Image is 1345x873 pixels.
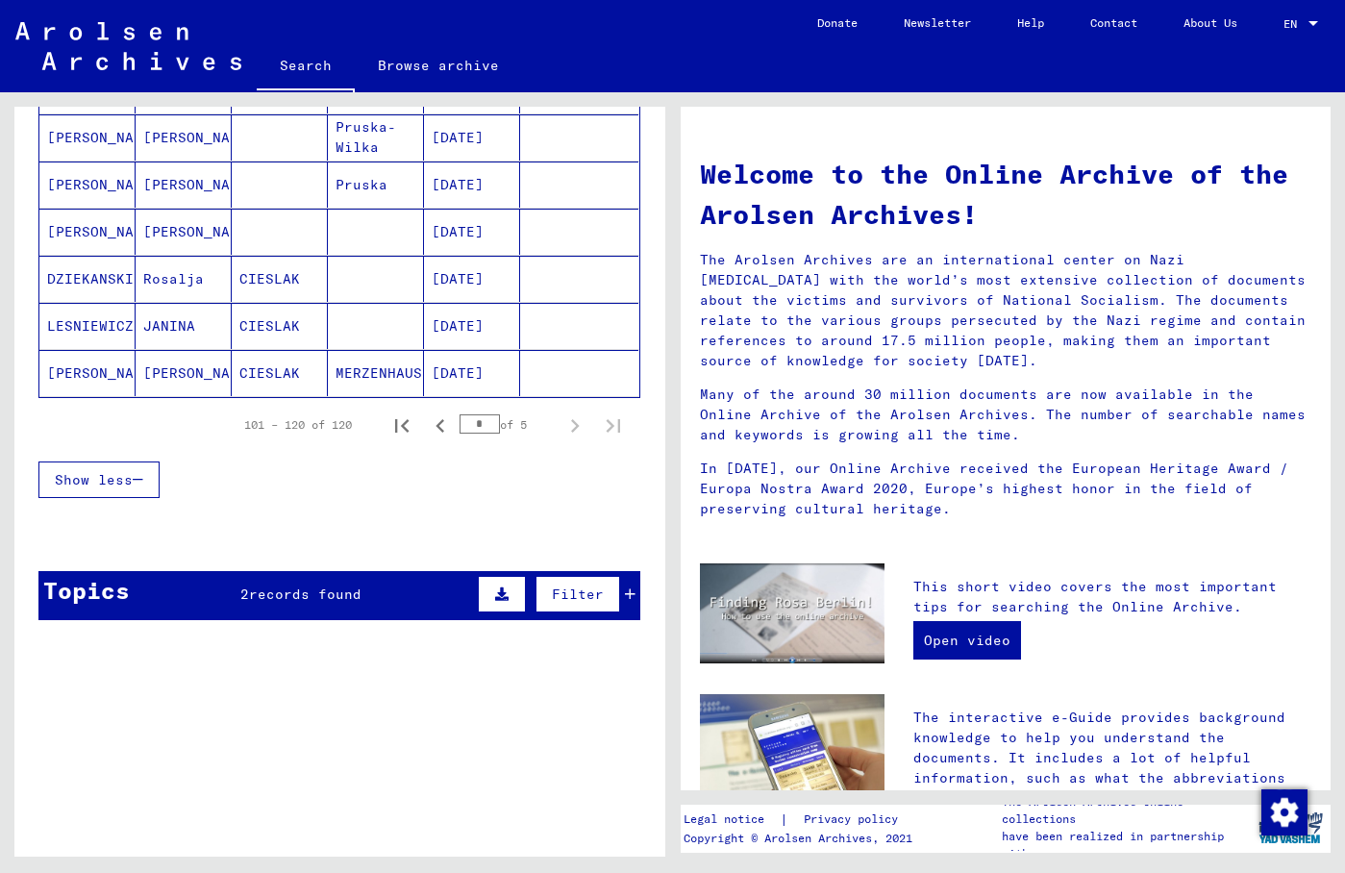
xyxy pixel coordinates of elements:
mat-cell: CIESLAK [232,256,328,302]
p: The Arolsen Archives are an international center on Nazi [MEDICAL_DATA] with the world’s most ext... [700,250,1312,371]
mat-cell: [PERSON_NAME] [39,350,136,396]
a: Browse archive [355,42,522,88]
mat-cell: [DATE] [424,303,520,349]
mat-cell: MERZENHAUSEN [328,350,424,396]
mat-cell: [DATE] [424,350,520,396]
p: Copyright © Arolsen Archives, 2021 [684,830,921,847]
mat-cell: Rosalja [136,256,232,302]
mat-cell: [DATE] [424,162,520,208]
mat-cell: JANINA [136,303,232,349]
span: Show less [55,471,133,488]
button: Last page [594,406,633,444]
mat-cell: Pruska-Wilka [328,114,424,161]
mat-cell: [PERSON_NAME] [136,162,232,208]
span: EN [1283,17,1305,31]
button: First page [383,406,421,444]
mat-cell: [PERSON_NAME] [136,114,232,161]
mat-cell: [DATE] [424,209,520,255]
a: Search [257,42,355,92]
button: Next page [556,406,594,444]
p: In [DATE], our Online Archive received the European Heritage Award / Europa Nostra Award 2020, Eu... [700,459,1312,519]
div: Change consent [1260,788,1307,835]
span: Filter [552,586,604,603]
mat-cell: LESNIEWICZ [39,303,136,349]
mat-cell: [PERSON_NAME] [136,209,232,255]
div: | [684,810,921,830]
mat-cell: CIESLAK [232,350,328,396]
mat-cell: DZIEKANSKI [39,256,136,302]
a: Open video [913,621,1021,660]
a: Legal notice [684,810,780,830]
p: The Arolsen Archives online collections [1002,793,1250,828]
p: Many of the around 30 million documents are now available in the Online Archive of the Arolsen Ar... [700,385,1312,445]
p: have been realized in partnership with [1002,828,1250,862]
img: eguide.jpg [700,694,884,817]
p: This short video covers the most important tips for searching the Online Archive. [913,577,1311,617]
span: records found [249,586,361,603]
mat-cell: Pruska [328,162,424,208]
a: Privacy policy [788,810,921,830]
mat-cell: [DATE] [424,256,520,302]
mat-cell: [PERSON_NAME] [39,114,136,161]
div: 101 – 120 of 120 [244,416,352,434]
mat-cell: [PERSON_NAME] [39,162,136,208]
button: Show less [38,461,160,498]
div: Topics [43,573,130,608]
img: video.jpg [700,563,884,664]
button: Previous page [421,406,460,444]
mat-cell: [PERSON_NAME] [39,209,136,255]
span: 2 [240,586,249,603]
p: The interactive e-Guide provides background knowledge to help you understand the documents. It in... [913,708,1311,829]
img: Change consent [1261,789,1308,836]
img: Arolsen_neg.svg [15,22,241,70]
img: yv_logo.png [1255,804,1327,852]
mat-cell: [PERSON_NAME] [136,350,232,396]
mat-cell: [DATE] [424,114,520,161]
button: Filter [536,576,620,612]
mat-cell: CIESLAK [232,303,328,349]
div: of 5 [460,415,556,434]
h1: Welcome to the Online Archive of the Arolsen Archives! [700,154,1312,235]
